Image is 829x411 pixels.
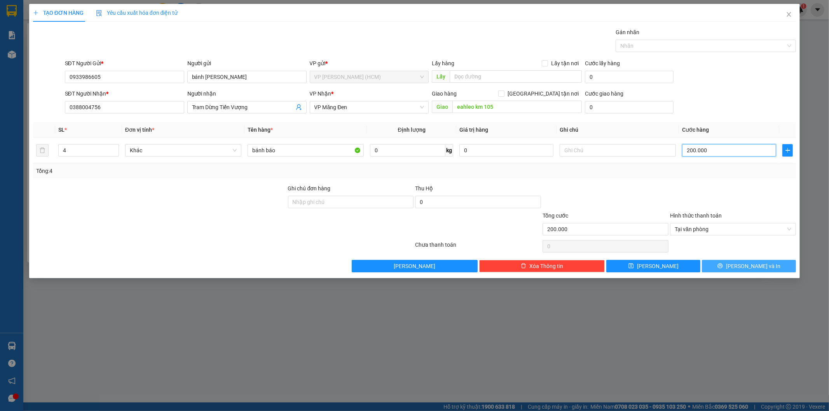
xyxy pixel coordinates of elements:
span: [PERSON_NAME] [394,262,435,270]
span: Giao hàng [432,91,457,97]
div: Người nhận [187,89,307,98]
span: save [628,263,634,269]
span: Thu Hộ [415,185,433,192]
input: Cước lấy hàng [585,71,674,83]
span: Tại văn phòng [675,223,791,235]
span: VP Bình Dương: 36 Xuyên Á, [PERSON_NAME], Dĩ An, [GEOGRAPHIC_DATA] [33,24,87,39]
span: VP HCM: 522 [PERSON_NAME], P.4, Q.[GEOGRAPHIC_DATA] [33,13,105,23]
img: logo [4,19,32,47]
span: VP Hoàng Văn Thụ (HCM) [314,71,424,83]
input: VD: Bàn, Ghế [248,144,364,157]
span: delete [521,263,526,269]
div: SĐT Người Nhận [65,89,184,98]
div: Tổng: 4 [36,167,320,175]
button: delete [36,144,49,157]
span: Tổng cước [543,212,568,219]
strong: 0333 161718 [42,57,67,62]
button: [PERSON_NAME] [352,260,478,272]
input: Ghi Chú [560,144,676,157]
span: Đơn vị tính [125,127,154,133]
button: printer[PERSON_NAME] và In [702,260,796,272]
input: 0 [459,144,553,157]
input: Ghi chú đơn hàng [288,196,414,208]
span: VP Nhận [310,91,332,97]
span: Yêu cầu xuất hóa đơn điện tử [96,10,178,16]
label: Hình thức thanh toán [670,212,722,219]
span: SL [58,127,65,133]
th: Ghi chú [557,122,679,138]
button: deleteXóa Thông tin [479,260,605,272]
span: printer [717,263,723,269]
input: Dọc đường [452,101,582,113]
span: Giá trị hàng [459,127,488,133]
input: Dọc đường [450,70,582,83]
button: save[PERSON_NAME] [606,260,700,272]
img: icon [96,10,102,16]
div: Chưa thanh toán [415,240,542,254]
button: Close [778,4,800,26]
span: VP Măng Đen [314,101,424,113]
span: plus [33,10,38,16]
span: kg [445,144,453,157]
button: plus [782,144,793,157]
strong: PHONG PHÚ EXPRESS [33,4,96,12]
span: Giao [432,101,452,113]
span: Xóa Thông tin [529,262,563,270]
span: close [786,11,792,17]
div: SĐT Người Gửi [65,59,184,68]
label: Ghi chú đơn hàng [288,185,331,192]
span: plus [783,147,792,153]
span: Cước hàng [682,127,709,133]
span: user-add [296,104,302,110]
div: VP gửi [310,59,429,68]
label: Gán nhãn [616,29,639,35]
span: Khác [130,145,237,156]
span: Lấy hàng [432,60,454,66]
span: [GEOGRAPHIC_DATA] tận nơi [504,89,582,98]
label: Cước giao hàng [585,91,623,97]
span: Lấy tận nơi [548,59,582,68]
span: VP [GEOGRAPHIC_DATA]: 84C KQH [PERSON_NAME], P.7, [GEOGRAPHIC_DATA] [33,40,99,56]
span: Định lượng [398,127,426,133]
span: Lấy [432,70,450,83]
div: Người gửi [187,59,307,68]
span: Tên hàng [248,127,273,133]
span: SĐT: [33,57,67,62]
input: Cước giao hàng [585,101,674,113]
span: [PERSON_NAME] và In [726,262,780,270]
span: TẠO ĐƠN HÀNG [33,10,84,16]
span: [PERSON_NAME] [637,262,679,270]
label: Cước lấy hàng [585,60,620,66]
